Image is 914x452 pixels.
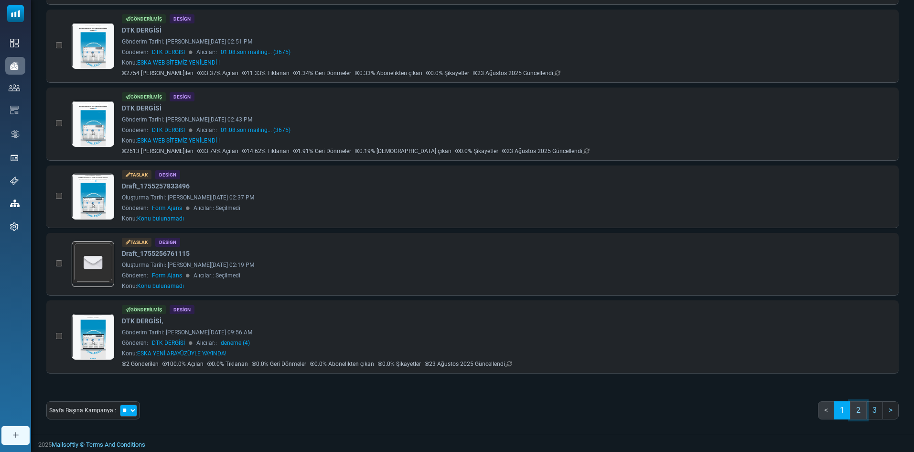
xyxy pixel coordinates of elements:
div: Gönderen: Alıcılar:: [122,48,790,56]
p: 0.0% Şikayetler [455,147,498,155]
span: Eska web sitemiz yenilendi! [97,6,210,15]
p: 0.0% Şikayetler [378,360,421,368]
strong: Ankara İç Tesisat Buluşması’na Davetlisiniz! [43,21,264,33]
span: Konu bulunamadı [137,215,184,222]
img: mailsoftly_icon_blue_white.svg [7,5,24,22]
span: Tüm güncel bilgilere ve ihtiyaç duyduğunuz içeriklere artık çok daha hızlı ve kolay ulaşabilirsin... [43,18,262,51]
img: settings-icon.svg [10,222,19,231]
p: 1.91% Geri Dönmeler [293,147,351,155]
a: Terms And Conditions [86,441,145,448]
div: Konu: [122,349,226,358]
span: Form Ajans [152,204,182,212]
div: Konu: [122,136,220,145]
span: translation missing: tr.layouts.footer.terms_and_conditions [86,441,145,448]
div: Gönderen: Alıcılar:: [122,339,790,347]
div: Gönderilmiş [122,92,166,101]
span: ESKA WEB SİTEMİZ YENİLENDİ ! [137,59,220,66]
div: Taslak [122,170,151,179]
div: Design [170,14,194,23]
a: Draft_1755256761115 [122,249,190,259]
p: 33.37% Açılan [197,69,238,77]
div: Design [155,170,180,179]
nav: Pages [818,401,899,427]
a: Draft_1755257833496 [122,181,190,191]
p: 23 Ağustos 2025 Güncellendi [473,69,560,77]
img: empty-draft-icon2.svg [73,242,114,284]
p: 0.33% Abonelikten çıkan [355,69,422,77]
a: DTK DERGİSİ, [122,316,163,326]
a: 01.08.son mailing... (3675) [221,48,290,56]
div: Gönderen: Alıcılar:: Seçilmedi [122,204,790,212]
p: 2754 [PERSON_NAME]ilen [122,69,194,77]
img: contacts-icon.svg [9,84,20,91]
div: Konu: [122,282,184,290]
a: DTK DERGİSİ [122,103,161,113]
p: 14.62% Tıklanan [242,147,290,155]
span: ESKA YENİ ARAYÜZÜYLE YAYINDA! [137,350,226,357]
div: Konu: [122,214,184,223]
p: 23 Ağustos 2025 Güncellendi [425,360,512,368]
p: 23 Ağustos 2025 Güncellendi [502,147,590,155]
p: 0.0% Şikayetler [426,69,469,77]
div: Design [170,305,194,314]
a: 1 [834,401,850,419]
strong: Bu Özel Buluşmada [PERSON_NAME] Alın! [45,35,261,47]
a: Next [882,401,899,419]
div: Gönderilmiş [122,14,166,23]
span: Form Ajans [152,271,182,280]
span: DTK DERGİSİ [152,48,185,56]
a: 2 [850,401,867,419]
a: DTK DERGİSİ [122,25,161,35]
div: Oluşturma Tarihi: [PERSON_NAME][DATE] 02:37 PM [122,193,790,202]
a: 01.08.son mailing... (3675) [221,126,290,134]
span: ESKA WEB SİTEMİZ YENİLENDİ ! [137,137,220,144]
div: Gönderim Tarihi: [PERSON_NAME][DATE] 02:43 PM [122,115,790,124]
img: workflow.svg [10,129,21,140]
span: Sayfa Başına Kampanya : [49,406,116,415]
div: Gönderim Tarihi: [PERSON_NAME][DATE] 02:51 PM [122,37,790,46]
p: 11.33% Tıklanan [242,69,290,77]
footer: 2025 [31,435,914,452]
div: Gönderen: Alıcılar:: Seçilmedi [122,271,790,280]
a: 3 [866,401,883,419]
a: Mailsoftly © [52,441,85,448]
div: Design [170,92,194,101]
span: DTK DERGİSİ [152,126,185,134]
img: email-templates-icon.svg [10,106,19,114]
p: 0.19% [DEMOGRAPHIC_DATA] çıkan [355,147,452,155]
span: DTK DERGİSİ [152,339,185,347]
p: 100.0% Açılan [162,360,204,368]
p: 33.79% Açılan [197,147,238,155]
p: 2613 [PERSON_NAME]ilen [122,147,194,155]
div: Oluşturma Tarihi: [PERSON_NAME][DATE] 02:19 PM [122,261,790,269]
img: support-icon.svg [10,176,19,185]
img: dashboard-icon.svg [10,39,19,47]
div: Gönderilmiş [122,305,166,314]
div: Gönderen: Alıcılar:: [122,126,790,134]
img: campaigns-icon-active.png [10,62,19,70]
div: Design [155,238,180,247]
a: deneme (4) [221,339,250,347]
p: 0.0% Tıklanan [207,360,248,368]
div: Konu: [122,58,220,67]
strong: "Yepyeni Arayüzüyle ESKA Valve Web Sitesi Yayında!" [86,6,220,27]
img: landing_pages.svg [10,154,19,162]
p: 0.0% Geri Dönmeler [252,360,306,368]
div: Taslak [122,238,151,247]
p: 0.0% Abonelikten çıkan [310,360,374,368]
p: 2 Gönderilen [122,360,159,368]
div: Gönderim Tarihi: [PERSON_NAME][DATE] 09:56 AM [122,328,790,337]
span: Konu bulunamadı [137,283,184,289]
